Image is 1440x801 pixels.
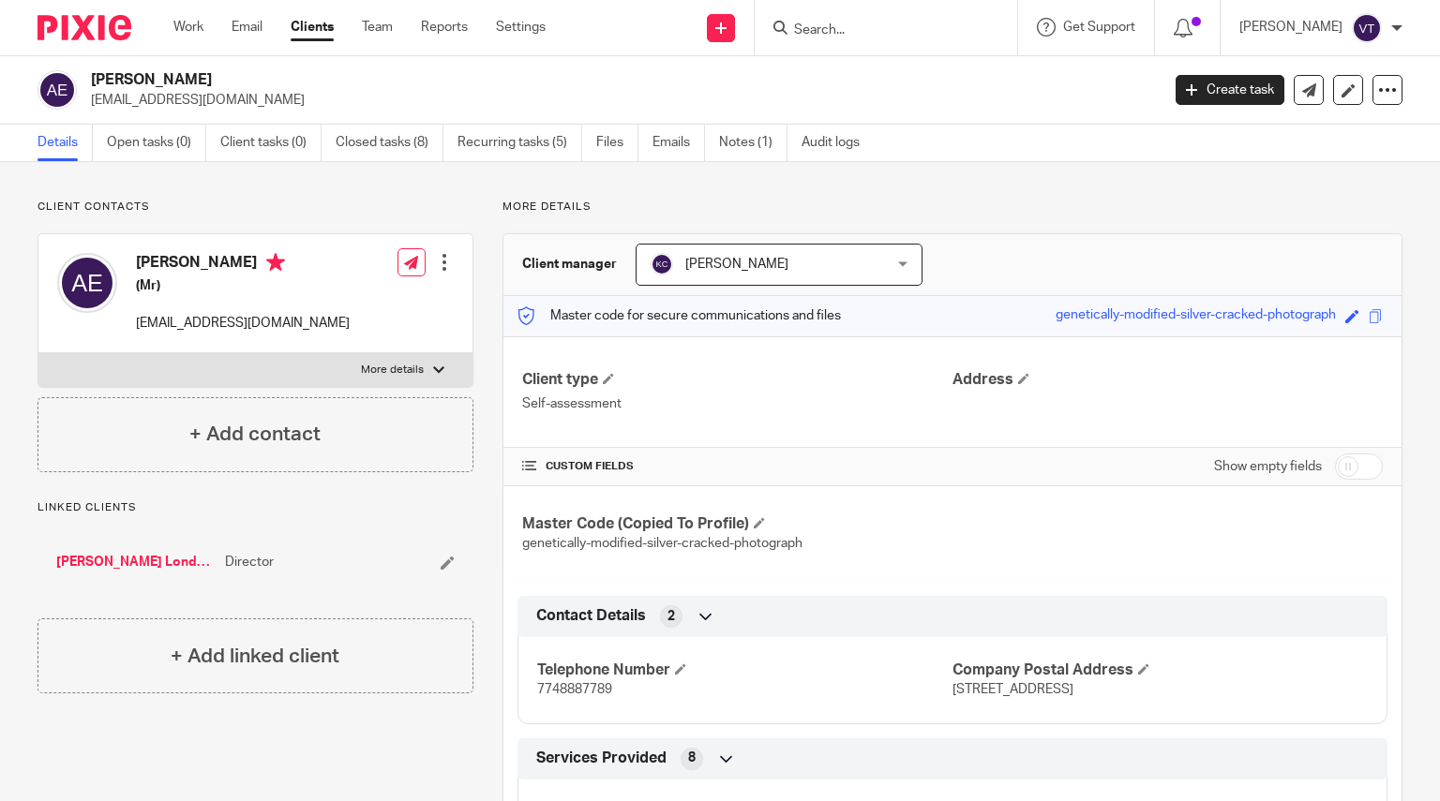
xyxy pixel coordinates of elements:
p: Self-assessment [522,394,952,413]
p: Linked clients [37,500,473,515]
h4: Company Postal Address [952,660,1368,680]
h4: Client type [522,370,952,390]
img: svg%3E [1352,13,1382,43]
a: Notes (1) [719,125,787,161]
a: Open tasks (0) [107,125,206,161]
h4: [PERSON_NAME] [136,253,350,276]
a: Recurring tasks (5) [457,125,582,161]
img: Pixie [37,15,131,40]
i: Primary [266,253,285,272]
h4: CUSTOM FIELDS [522,459,952,474]
p: [PERSON_NAME] [1239,18,1342,37]
a: Create task [1176,75,1284,105]
a: [PERSON_NAME] London Limited [56,553,216,571]
a: Files [596,125,638,161]
h4: + Add contact [189,420,321,449]
h4: Address [952,370,1383,390]
label: Show empty fields [1214,457,1322,476]
p: [EMAIL_ADDRESS][DOMAIN_NAME] [136,314,350,333]
a: Email [232,18,262,37]
h2: [PERSON_NAME] [91,70,937,90]
a: Client tasks (0) [220,125,322,161]
span: [STREET_ADDRESS] [952,683,1073,696]
img: svg%3E [651,253,673,275]
a: Details [37,125,93,161]
span: Director [225,553,274,571]
a: Emails [652,125,705,161]
span: genetically-modified-silver-cracked-photograph [522,537,802,550]
h5: (Mr) [136,276,350,295]
a: Audit logs [802,125,874,161]
div: genetically-modified-silver-cracked-photograph [1056,305,1336,327]
input: Search [792,22,961,39]
a: Team [362,18,393,37]
a: Work [173,18,203,37]
p: Master code for secure communications and files [517,306,841,325]
span: Services Provided [536,749,667,768]
a: Settings [496,18,546,37]
a: Closed tasks (8) [336,125,443,161]
img: svg%3E [57,253,117,313]
span: 7748887789 [537,683,612,696]
img: svg%3E [37,70,77,110]
p: More details [361,363,424,378]
span: 2 [667,607,675,626]
span: Contact Details [536,606,646,626]
a: Reports [421,18,468,37]
p: [EMAIL_ADDRESS][DOMAIN_NAME] [91,91,1147,110]
span: 8 [688,749,696,767]
h3: Client manager [522,255,617,274]
p: Client contacts [37,200,473,215]
h4: Telephone Number [537,660,952,680]
p: More details [502,200,1402,215]
h4: Master Code (Copied To Profile) [522,514,952,534]
a: Clients [291,18,334,37]
h4: + Add linked client [171,642,339,671]
span: Get Support [1063,21,1135,34]
span: [PERSON_NAME] [685,258,788,271]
